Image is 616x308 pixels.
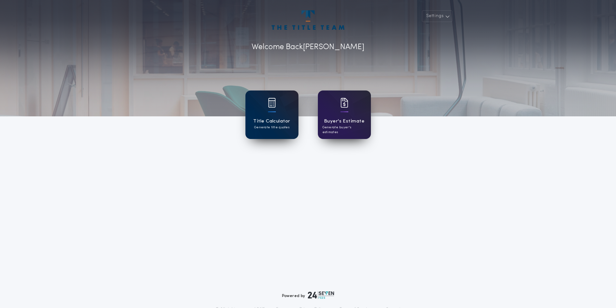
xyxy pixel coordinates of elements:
[268,98,276,108] img: card icon
[308,291,334,299] img: logo
[282,291,334,299] div: Powered by
[322,125,366,135] p: Generate buyer's estimates
[272,10,344,30] img: account-logo
[254,125,289,130] p: Generate title quotes
[253,118,290,125] h1: Title Calculator
[318,90,371,139] a: card iconBuyer's EstimateGenerate buyer's estimates
[324,118,364,125] h1: Buyer's Estimate
[340,98,348,108] img: card icon
[422,10,452,22] button: Settings
[245,90,298,139] a: card iconTitle CalculatorGenerate title quotes
[252,41,364,53] p: Welcome Back [PERSON_NAME]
